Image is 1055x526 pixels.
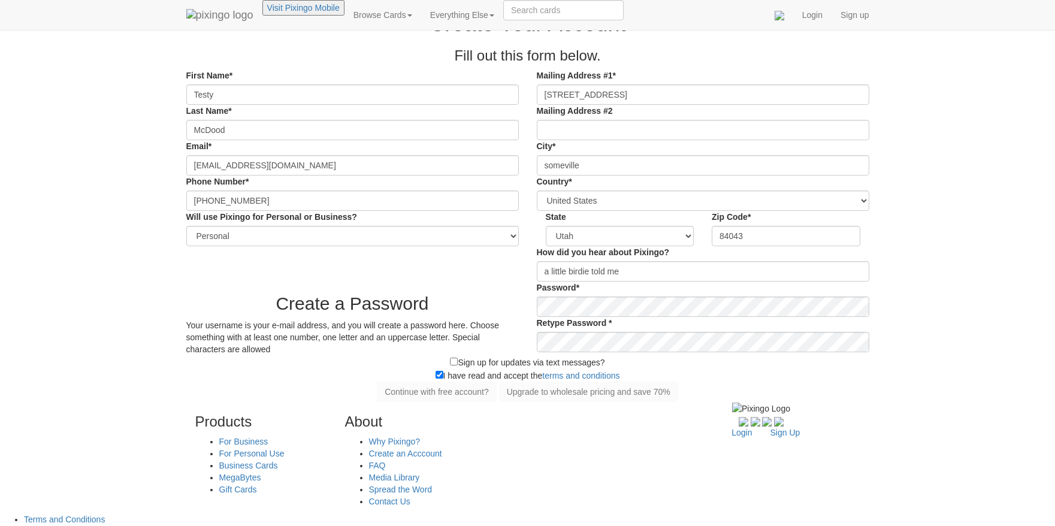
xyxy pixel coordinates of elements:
a: Terms and Conditions [24,515,105,524]
img: facebook-240.png [739,417,748,427]
a: Sign Up [770,428,800,437]
label: Email* [186,140,212,152]
span: Sign up for updates via text messages? [458,358,604,367]
button: Upgrade to wholesale pricing and save 70% [499,382,678,402]
label: Mailing Address #1* [537,69,616,81]
label: Will use Pixingo for Personal or Business? [186,211,357,223]
a: For Personal Use [219,449,285,458]
label: Country* [537,176,572,188]
a: Gift Cards [219,485,257,494]
a: For Business [219,437,268,446]
span: I have read and accept the [443,371,620,380]
a: Login [731,428,752,437]
a: Spread the Word [369,485,433,494]
button: Continue with free account? [377,382,497,402]
label: First Name* [186,69,233,81]
a: Contact Us [369,497,410,506]
a: Create an Acccount [369,449,442,458]
label: city* [537,140,556,152]
a: Business Cards [219,461,278,470]
a: Why Pixingo? [369,437,421,446]
img: comments.svg [775,11,784,20]
label: state [546,211,566,223]
a: MegaBytes [219,473,261,482]
img: twitter-240.png [751,417,760,427]
label: Password* [537,282,580,294]
img: Pixingo Logo [732,403,790,415]
a: terms and conditions [542,371,619,380]
label: Retype Password * [537,317,612,329]
a: Visit Pixingo Mobile [267,3,340,13]
h3: Fill out this form below. [186,48,869,64]
label: Mailing Address #2 [537,105,613,117]
h3: About [345,414,477,430]
label: Phone Number* [186,176,249,188]
label: How did you hear about Pixingo? [537,246,670,258]
div: Your username is your e-mail address, and you will create a password here. Choose something with ... [186,319,519,355]
label: zip code* [712,211,751,223]
a: Media Library [369,473,420,482]
img: instagram.svg [774,417,784,427]
a: FAQ [369,461,386,470]
h2: Create a Password [186,294,519,313]
img: youtube-240.png [762,417,772,427]
label: Last Name* [186,105,232,117]
img: pixingo logo [186,9,253,21]
h3: Products [195,414,327,430]
h1: Create Your Account [186,12,869,36]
